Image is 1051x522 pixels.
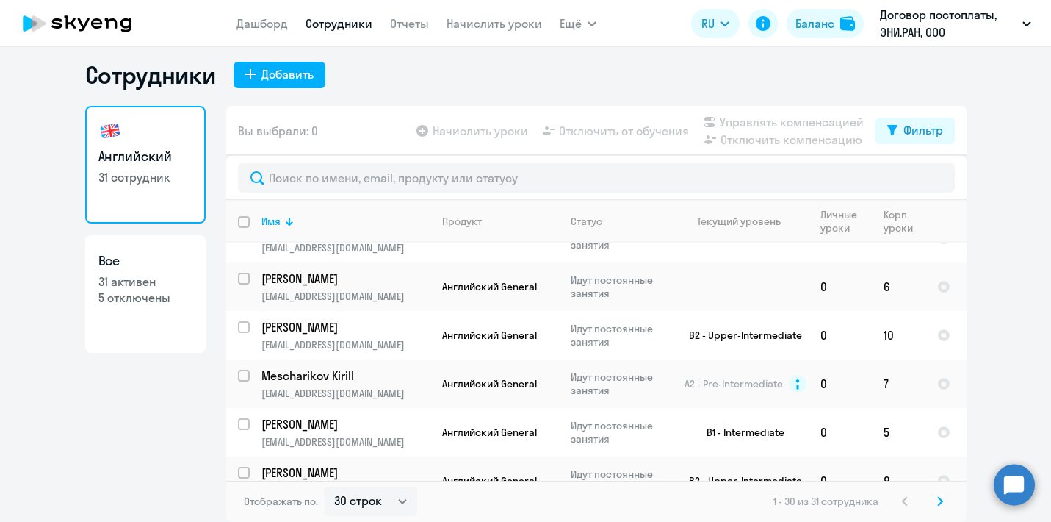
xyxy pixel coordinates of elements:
a: Сотрудники [306,16,372,31]
p: Идут постоянные занятия [571,468,671,494]
button: Фильтр [875,118,955,144]
p: [PERSON_NAME] [261,416,427,432]
input: Поиск по имени, email, продукту или статусу [238,163,955,193]
span: Отображать по: [244,495,318,508]
td: B2 - Upper-Intermediate [672,311,809,360]
p: Идут постоянные занятия [571,419,671,446]
td: B2 - Upper-Intermediate [672,457,809,505]
p: [EMAIL_ADDRESS][DOMAIN_NAME] [261,290,430,303]
p: [EMAIL_ADDRESS][DOMAIN_NAME] [261,387,430,400]
a: [PERSON_NAME] [261,319,430,335]
div: Корп. уроки [884,208,925,235]
p: [EMAIL_ADDRESS][DOMAIN_NAME] [261,435,430,448]
div: Продукт [442,215,482,228]
button: Договор постоплаты, ЭНИ.РАН, ООО [873,6,1039,41]
p: Mescharikov Kirill [261,368,427,384]
a: Отчеты [390,16,429,31]
div: Имя [261,215,430,228]
button: Добавить [234,62,325,88]
div: Баланс [795,15,834,32]
a: Дашборд [236,16,288,31]
div: Личные уроки [820,208,858,235]
button: Балансbalance [787,9,864,38]
span: Английский General [442,280,537,293]
div: Текущий уровень [684,215,808,228]
td: 0 [809,457,872,505]
a: Английский31 сотрудник [85,106,206,224]
a: Mescharikov Kirill [261,368,430,384]
span: Ещё [560,15,582,32]
p: 31 активен [98,273,192,290]
p: Идут постоянные занятия [571,273,671,300]
span: Английский General [442,329,537,342]
td: B1 - Intermediate [672,408,809,457]
div: Имя [261,215,281,228]
td: 10 [872,311,925,360]
p: [EMAIL_ADDRESS][DOMAIN_NAME] [261,338,430,351]
a: [PERSON_NAME] [261,416,430,432]
a: Начислить уроки [447,16,542,31]
a: [PERSON_NAME] [261,271,430,287]
p: Идут постоянные занятия [571,371,671,397]
p: 31 сотрудник [98,169,192,185]
p: [PERSON_NAME] [261,319,427,335]
div: Текущий уровень [697,215,781,228]
span: Английский General [442,474,537,487]
td: 0 [809,262,872,311]
img: english [98,119,122,143]
span: Вы выбрали: 0 [238,122,318,140]
p: Договор постоплаты, ЭНИ.РАН, ООО [880,6,1016,41]
div: Корп. уроки [884,208,913,235]
img: balance [840,16,855,31]
td: 5 [872,408,925,457]
div: Личные уроки [820,208,871,235]
button: RU [691,9,740,38]
h3: Все [98,251,192,271]
p: Идут постоянные занятия [571,322,671,348]
div: Добавить [261,65,314,83]
span: Английский General [442,377,537,390]
button: Ещё [560,9,596,38]
span: Английский General [442,426,537,439]
div: Фильтр [903,121,943,139]
h1: Сотрудники [85,60,216,90]
div: Статус [571,215,602,228]
p: [PERSON_NAME] [261,271,427,287]
td: 6 [872,262,925,311]
td: 0 [809,408,872,457]
a: [PERSON_NAME] [261,465,430,481]
td: 7 [872,360,925,408]
p: 5 отключены [98,290,192,306]
td: 0 [809,311,872,360]
div: Продукт [442,215,558,228]
span: A2 - Pre-Intermediate [685,377,783,390]
p: [EMAIL_ADDRESS][DOMAIN_NAME] [261,241,430,254]
span: RU [701,15,715,32]
p: [PERSON_NAME] [261,465,427,481]
div: Статус [571,215,671,228]
td: 0 [809,360,872,408]
h3: Английский [98,147,192,166]
span: 1 - 30 из 31 сотрудника [773,495,878,508]
td: 9 [872,457,925,505]
a: Все31 активен5 отключены [85,235,206,353]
